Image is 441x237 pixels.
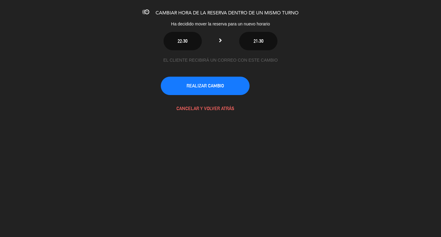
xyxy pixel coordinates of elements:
div: Ha decidido mover la reserva para un nuevo horario [119,21,322,28]
div: EL CLIENTE RECIBIRÁ UN CORREO CON ESTE CAMBIO [161,57,280,64]
span: CAMBIAR HORA DE LA RESERVA DENTRO DE UN MISMO TURNO [156,11,299,16]
span: 22:30 [178,38,187,44]
button: 22:30 [164,32,202,50]
span: 21:30 [254,38,263,44]
button: 21:30 [239,32,277,50]
button: REALIZAR CAMBIO [161,77,250,95]
button: CANCELAR Y VOLVER ATRÁS [161,99,250,118]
